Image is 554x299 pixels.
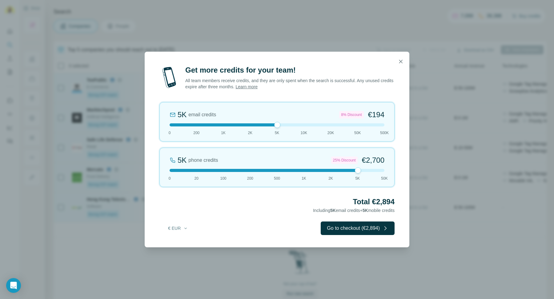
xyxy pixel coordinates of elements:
[355,176,360,181] span: 5K
[178,110,187,120] div: 5K
[169,130,171,136] span: 0
[368,110,384,120] span: €194
[221,130,226,136] span: 1K
[235,84,258,89] a: Learn more
[274,176,280,181] span: 500
[164,223,192,234] button: € EUR
[330,208,336,213] span: 5K
[159,65,179,90] img: mobile-phone
[248,130,252,136] span: 2K
[193,130,199,136] span: 200
[188,111,216,118] span: email credits
[331,157,358,164] div: 25% Discount
[327,130,334,136] span: 20K
[178,155,187,165] div: 5K
[313,208,395,213] span: Including email credits + mobile credits
[169,176,171,181] span: 0
[185,78,395,90] p: All team members receive credits, and they are only spent when the search is successful. Any unus...
[188,157,218,164] span: phone credits
[247,176,253,181] span: 200
[220,176,226,181] span: 100
[363,208,368,213] span: 5K
[159,197,395,207] h2: Total €2,894
[328,176,333,181] span: 2K
[275,130,279,136] span: 5K
[380,130,389,136] span: 500K
[354,130,361,136] span: 50K
[321,221,395,235] button: Go to checkout (€2,894)
[301,130,307,136] span: 10K
[6,278,21,293] div: Open Intercom Messenger
[302,176,306,181] span: 1K
[339,111,363,118] div: 8% Discount
[195,176,199,181] span: 20
[381,176,387,181] span: 50K
[362,155,384,165] span: €2,700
